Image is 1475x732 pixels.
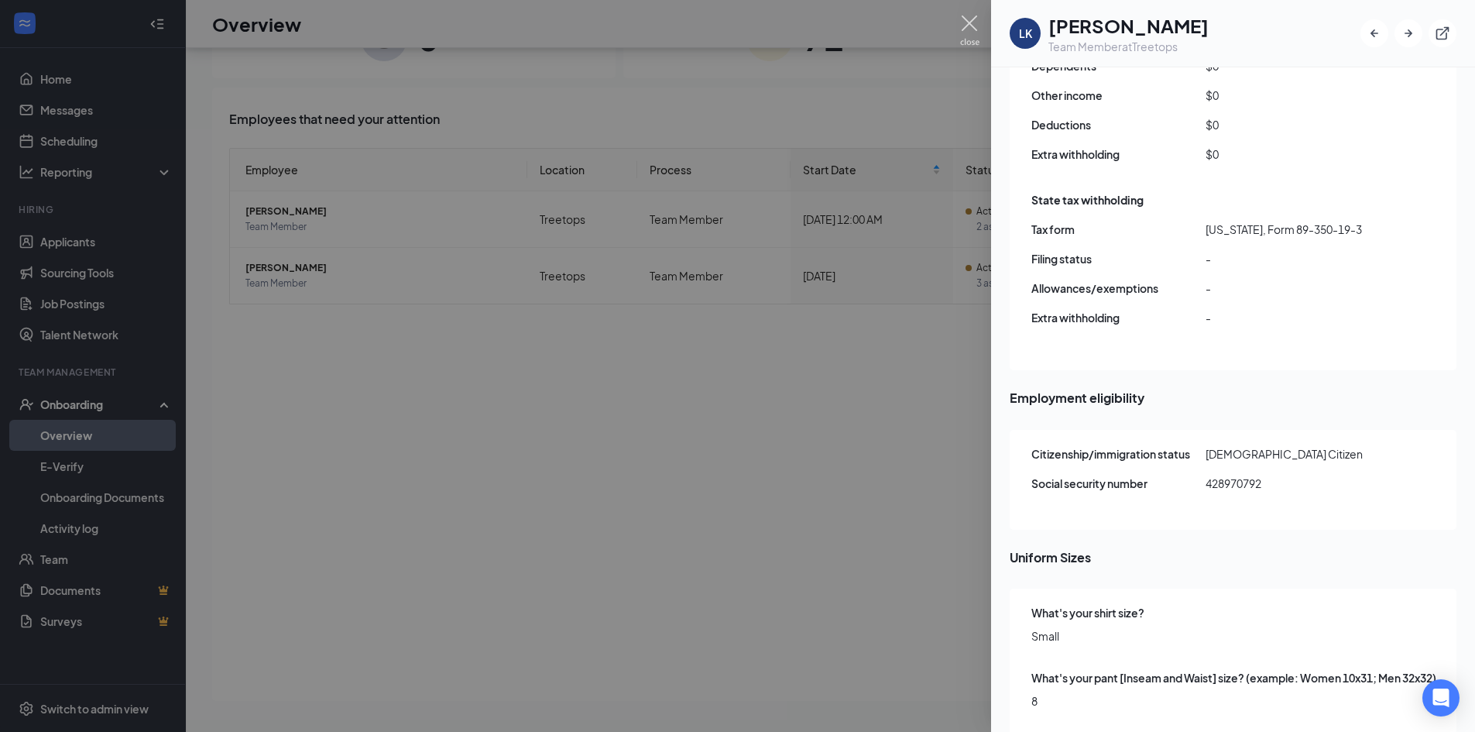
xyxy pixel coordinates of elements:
span: Social security number [1031,475,1206,492]
span: [DEMOGRAPHIC_DATA] Citizen [1206,445,1380,462]
span: Allowances/exemptions [1031,280,1206,297]
span: - [1206,309,1380,326]
span: Uniform Sizes [1010,548,1456,567]
h1: [PERSON_NAME] [1048,12,1209,39]
svg: ExternalLink [1435,26,1450,41]
span: $0 [1206,87,1380,104]
div: Team Member at Treetops [1048,39,1209,54]
span: Filing status [1031,250,1206,267]
span: What's your shirt size? [1031,604,1144,621]
span: Extra withholding [1031,146,1206,163]
button: ArrowLeftNew [1360,19,1388,47]
span: - [1206,280,1380,297]
span: Tax form [1031,221,1206,238]
span: - [1206,250,1380,267]
span: Deductions [1031,116,1206,133]
span: Employment eligibility [1010,388,1456,407]
span: State tax withholding [1031,191,1144,208]
span: 428970792 [1206,475,1380,492]
span: [US_STATE], Form 89-350-19-3 [1206,221,1380,238]
span: $0 [1206,116,1380,133]
button: ExternalLink [1429,19,1456,47]
span: 8 [1031,692,1436,710]
span: $0 [1206,146,1380,163]
div: LK [1019,26,1032,41]
svg: ArrowLeftNew [1367,26,1382,41]
span: What's your pant [Inseam and Waist] size? (example: Women 10x31; Men 32x32) [1031,669,1436,686]
span: Small [1031,627,1436,644]
button: ArrowRight [1394,19,1422,47]
span: Extra withholding [1031,309,1206,326]
span: Other income [1031,87,1206,104]
svg: ArrowRight [1401,26,1416,41]
span: Citizenship/immigration status [1031,445,1206,462]
div: Open Intercom Messenger [1422,679,1460,717]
